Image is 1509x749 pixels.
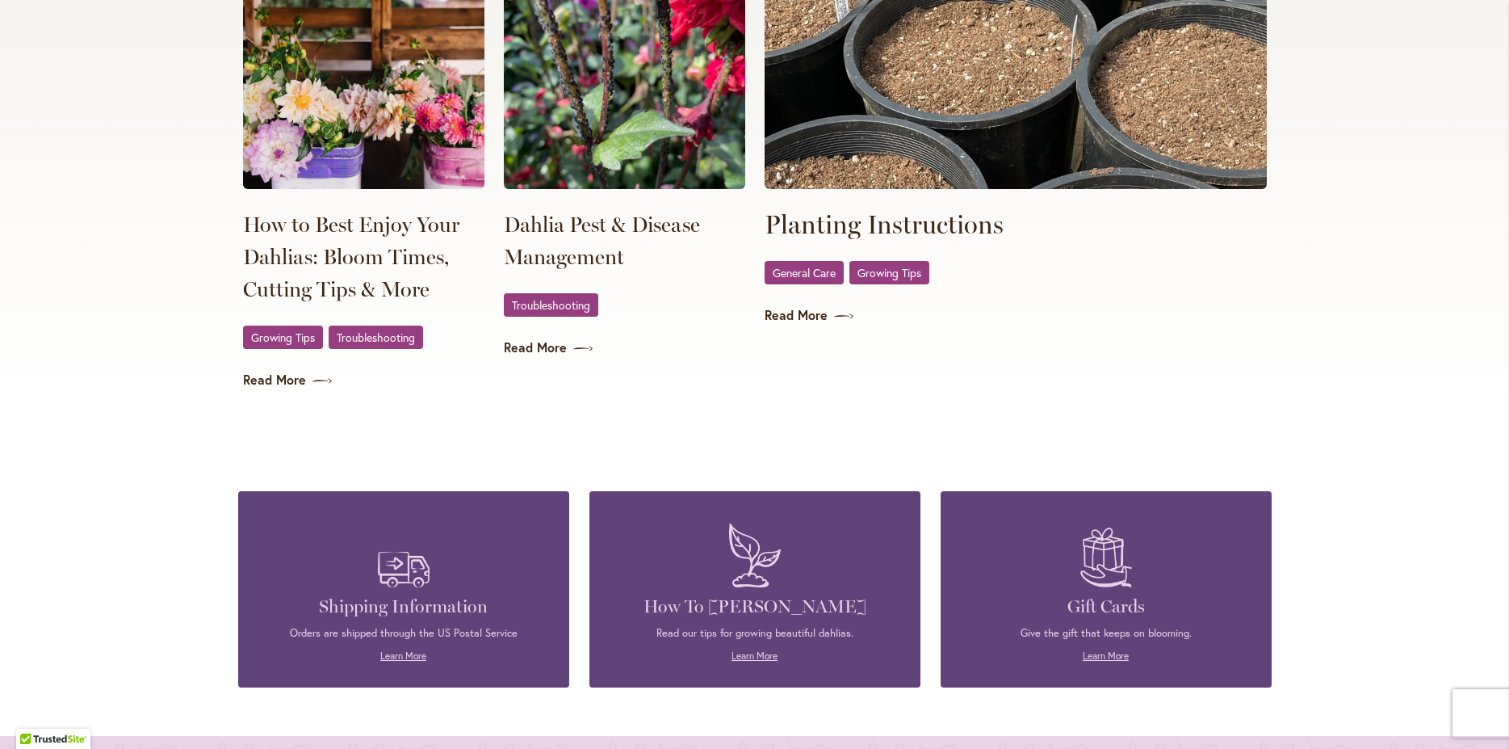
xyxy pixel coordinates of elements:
a: Learn More [1083,650,1129,662]
a: General Care [765,261,844,284]
span: Growing Tips [251,332,315,343]
a: Growing Tips [243,326,323,349]
p: Read our tips for growing beautiful dahlias. [614,626,896,641]
a: How to Best Enjoy Your Dahlias: Bloom Times, Cutting Tips & More [243,208,484,305]
div: , [765,260,1267,287]
a: Planting Instructions [765,208,1004,241]
span: Troubleshooting [337,332,415,343]
p: Orders are shipped through the US Postal Service [262,626,545,641]
div: , [243,325,484,351]
span: Troubleshooting [512,300,590,310]
a: Troubleshooting [504,293,598,317]
a: Dahlia Pest & Disease Management [504,208,745,273]
a: Learn More [731,650,778,662]
a: Read More [504,339,745,357]
a: Read More [765,306,1267,325]
span: Growing Tips [857,267,921,278]
h4: Gift Cards [965,595,1247,618]
span: General Care [773,267,836,278]
a: Learn More [380,650,426,662]
h4: Shipping Information [262,595,545,618]
a: Read More [243,371,484,389]
p: Give the gift that keeps on blooming. [965,626,1247,641]
h4: How To [PERSON_NAME] [614,595,896,618]
a: Growing Tips [849,261,929,284]
a: Troubleshooting [329,326,423,349]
